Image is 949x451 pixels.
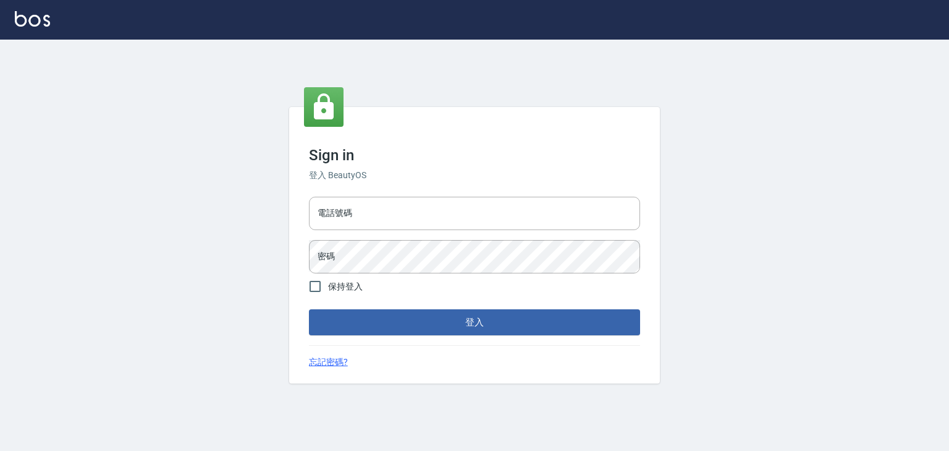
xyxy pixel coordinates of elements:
a: 忘記密碼? [309,356,348,369]
img: Logo [15,11,50,27]
span: 保持登入 [328,280,363,293]
button: 登入 [309,309,640,335]
h6: 登入 BeautyOS [309,169,640,182]
h3: Sign in [309,147,640,164]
